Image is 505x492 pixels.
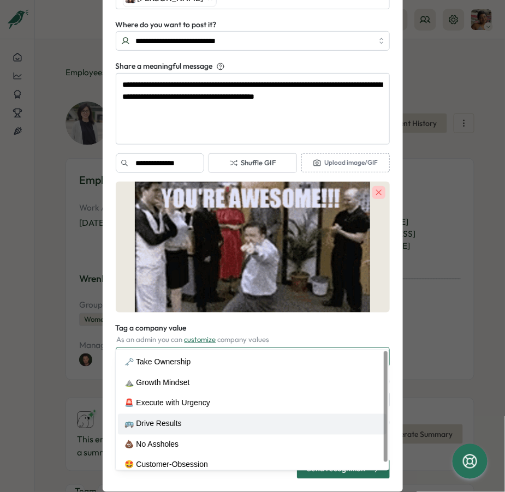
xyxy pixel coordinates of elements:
[118,435,387,455] div: 💩 No Assholes
[116,61,213,73] span: Share a meaningful message
[118,373,387,394] div: ⛰️ Growth Mindset
[185,335,216,344] a: customize
[116,335,390,345] div: As an admin you can company values
[118,455,387,476] div: 🤩 Customer-Obsession
[229,158,276,168] span: Shuffle GIF
[307,465,379,474] div: Send recognition
[118,414,387,435] div: 🚌 Drive Results
[116,182,390,313] img: gif
[209,153,297,173] button: Shuffle GIF
[116,322,187,334] label: Tag a company value
[118,352,387,373] div: 🗝️ Take Ownership
[116,20,217,29] span: Where do you want to post it?
[118,393,387,414] div: 🚨 Execute with Urgency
